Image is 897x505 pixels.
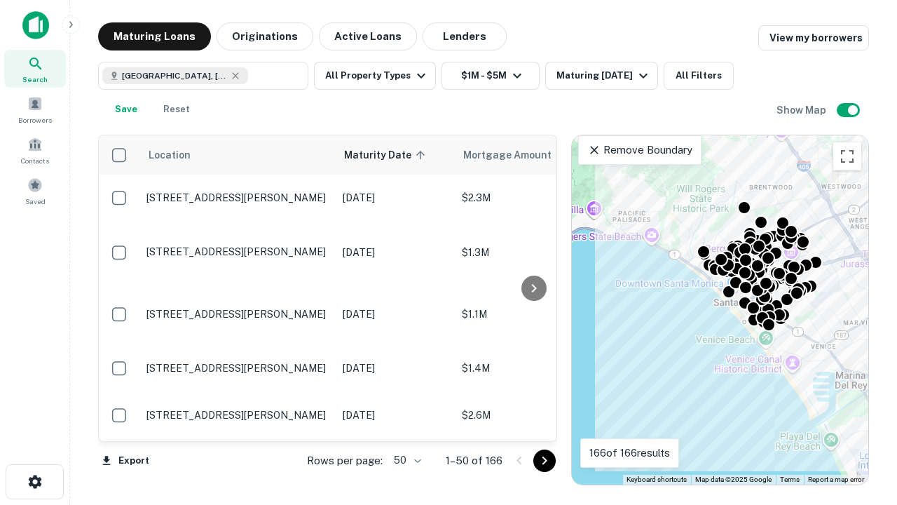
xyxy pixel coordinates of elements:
button: Reset [154,95,199,123]
iframe: Chat Widget [827,348,897,415]
a: Contacts [4,131,66,169]
a: Saved [4,172,66,210]
div: Maturing [DATE] [556,67,652,84]
span: Borrowers [18,114,52,126]
th: Maturity Date [336,135,455,175]
span: Location [148,147,191,163]
img: Google [575,466,622,485]
button: Active Loans [319,22,417,50]
button: Go to next page [533,450,556,472]
span: Map data ©2025 Google [695,476,772,483]
p: $1.4M [462,361,602,376]
button: Keyboard shortcuts [626,475,687,485]
th: Mortgage Amount [455,135,609,175]
a: Open this area in Google Maps (opens a new window) [575,466,622,485]
a: Search [4,50,66,88]
span: [GEOGRAPHIC_DATA], [GEOGRAPHIC_DATA], [GEOGRAPHIC_DATA] [122,69,227,82]
p: [DATE] [343,245,448,260]
p: Rows per page: [307,452,383,469]
p: [DATE] [343,190,448,206]
p: [DATE] [343,307,448,322]
button: Export [98,450,153,471]
p: [STREET_ADDRESS][PERSON_NAME] [146,308,329,321]
p: $2.3M [462,190,602,206]
h6: Show Map [776,102,828,118]
button: Lenders [423,22,507,50]
span: Maturity Date [344,147,430,163]
a: Borrowers [4,90,66,128]
th: Location [139,135,336,175]
a: Terms [780,476,800,483]
div: 0 0 [572,135,868,485]
a: Report a map error [808,476,864,483]
p: $1.1M [462,307,602,322]
span: Search [22,74,48,85]
p: [STREET_ADDRESS][PERSON_NAME] [146,409,329,422]
span: Contacts [21,155,49,166]
button: Originations [217,22,313,50]
p: [STREET_ADDRESS][PERSON_NAME] [146,245,329,258]
button: Toggle fullscreen view [833,142,861,170]
span: Saved [25,196,46,207]
img: capitalize-icon.png [22,11,49,39]
p: 1–50 of 166 [446,452,502,469]
div: 50 [388,450,423,471]
p: Remove Boundary [587,142,692,159]
a: View my borrowers [758,25,869,50]
button: Maturing [DATE] [545,62,658,90]
p: $2.6M [462,408,602,423]
p: [DATE] [343,361,448,376]
p: $1.3M [462,245,602,260]
p: [STREET_ADDRESS][PERSON_NAME] [146,362,329,375]
p: [STREET_ADDRESS][PERSON_NAME] [146,191,329,204]
button: Maturing Loans [98,22,211,50]
button: All Property Types [314,62,436,90]
button: All Filters [664,62,734,90]
p: [DATE] [343,408,448,423]
button: Save your search to get updates of matches that match your search criteria. [104,95,149,123]
p: 166 of 166 results [589,445,670,462]
button: $1M - $5M [441,62,540,90]
span: Mortgage Amount [463,147,570,163]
